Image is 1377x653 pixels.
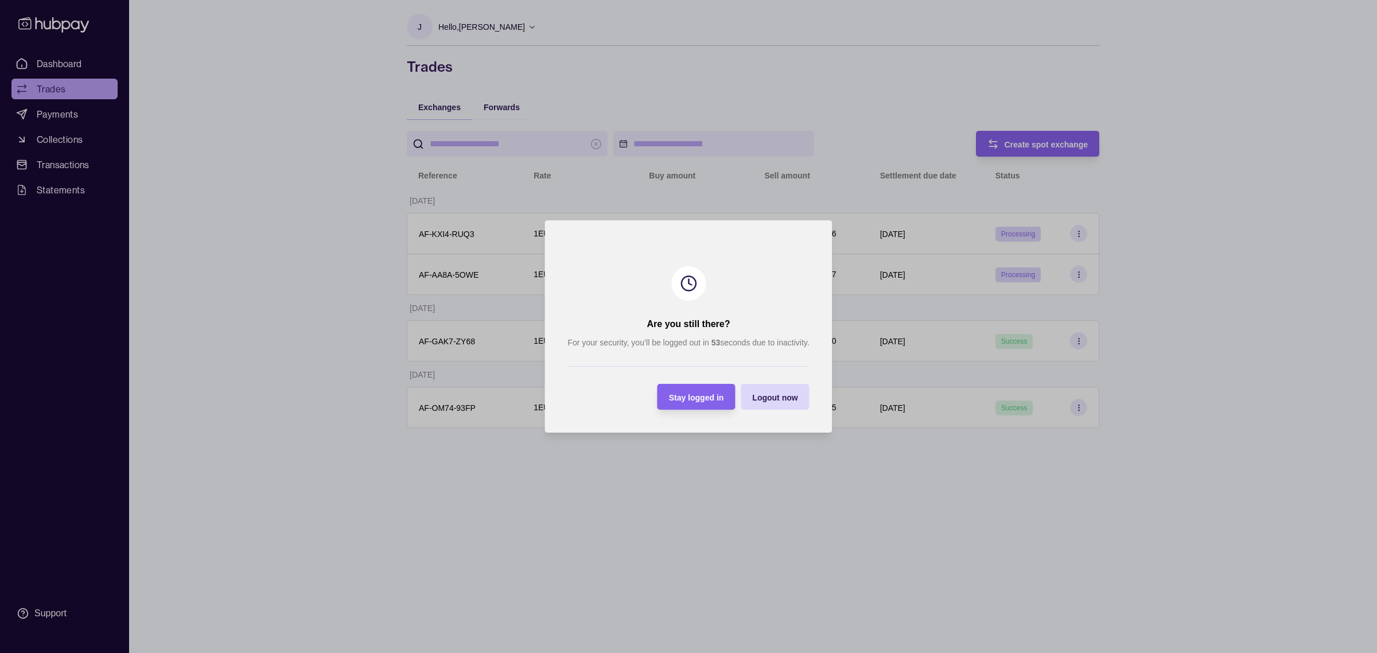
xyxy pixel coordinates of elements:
strong: 53 [711,338,721,347]
span: Logout now [752,393,798,402]
span: Stay logged in [669,393,724,402]
button: Stay logged in [658,384,736,410]
button: Logout now [741,384,809,410]
p: For your security, you’ll be logged out in seconds due to inactivity. [567,336,809,349]
h2: Are you still there? [647,318,730,331]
